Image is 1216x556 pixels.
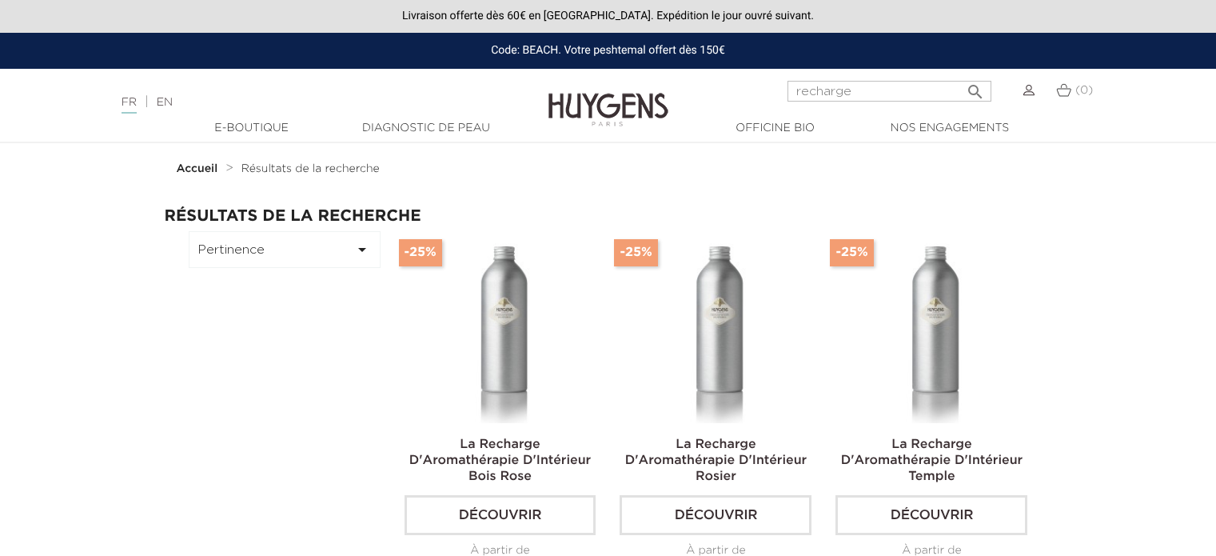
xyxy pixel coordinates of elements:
span: -25% [830,239,873,266]
a: Découvrir [620,495,811,535]
button: Pertinence [189,231,381,268]
a: E-Boutique [172,120,332,137]
div: | [114,93,495,112]
a: Diagnostic de peau [346,120,506,137]
a: Accueil [177,162,221,175]
a: Résultats de la recherche [241,162,380,175]
strong: Accueil [177,163,218,174]
h2: Résultats de la recherche [165,207,1052,225]
a: La Recharge d'Aromathérapie d'Intérieur Rosier [625,438,807,483]
a: FR [122,97,137,114]
i:  [353,240,372,259]
span: -25% [614,239,657,266]
a: Officine Bio [696,120,855,137]
img: La Recharge d'Aromathérapie d'Intérieur Bois Rose [408,231,600,423]
a: Découvrir [835,495,1027,535]
i:  [966,78,985,97]
img: Huygens [548,67,668,129]
a: EN [157,97,173,108]
button:  [961,76,990,98]
input: Rechercher [787,81,991,102]
a: Nos engagements [870,120,1030,137]
a: Découvrir [405,495,596,535]
span: -25% [399,239,442,266]
span: (0) [1075,85,1093,96]
img: La Recharge d'Aromathérapie d'Intérieur Rosier [623,231,815,423]
span: Résultats de la recherche [241,163,380,174]
a: La Recharge d'Aromathérapie d'Intérieur Temple [841,438,1023,483]
img: La Recharge d'Aromathérapie d'Intérieur Temple [839,231,1031,423]
a: La Recharge d'Aromathérapie d'Intérieur Bois Rose [409,438,591,483]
